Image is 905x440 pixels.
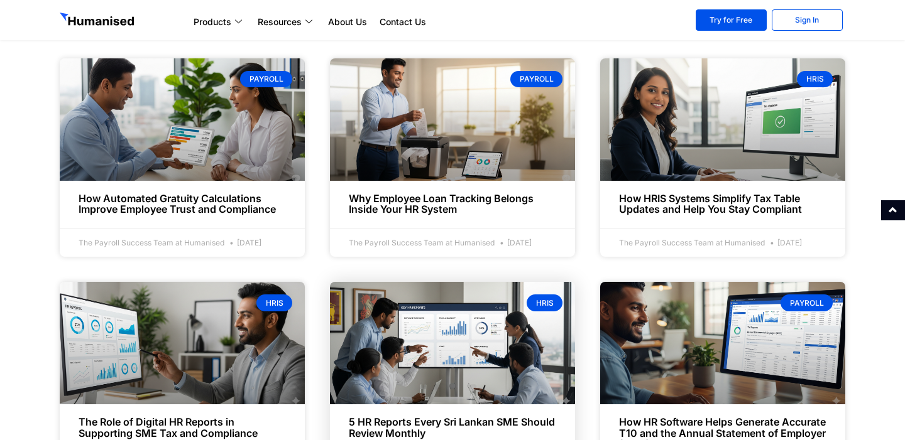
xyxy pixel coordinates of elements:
[79,192,276,216] a: How Automated Gratuity Calculations Improve Employee Trust and Compliance
[226,238,261,247] span: [DATE]
[619,192,802,216] a: How HRIS Systems Simplify Tax Table Updates and Help You Stay Compliant
[349,416,555,439] a: 5 HR Reports Every Sri Lankan SME Should Review Monthly
[496,238,532,247] span: [DATE]
[60,13,136,29] img: GetHumanised Logo
[187,14,251,30] a: Products
[510,71,562,87] div: Payroll
[349,238,495,247] span: The Payroll Success Team at Humanised
[696,9,767,31] a: Try for Free
[322,14,373,30] a: About Us
[240,71,292,87] div: Payroll
[79,238,224,247] span: The Payroll Success Team at Humanised
[527,294,562,311] div: HRIS
[256,294,292,311] div: HRIS
[373,14,432,30] a: Contact Us
[619,238,765,247] span: The Payroll Success Team at Humanised
[767,238,802,247] span: [DATE]
[781,294,833,311] div: Payroll
[349,192,534,216] a: Why Employee Loan Tracking Belongs Inside Your HR System
[797,71,833,87] div: HRIS
[251,14,322,30] a: Resources
[772,9,843,31] a: Sign In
